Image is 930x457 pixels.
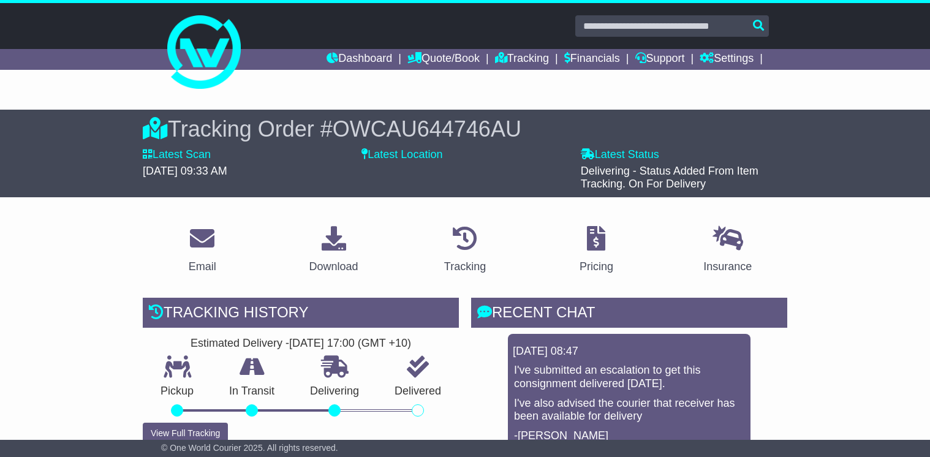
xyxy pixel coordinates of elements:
[514,429,744,443] p: -[PERSON_NAME]
[514,364,744,390] p: I've submitted an escalation to get this consignment delivered [DATE].
[309,259,358,275] div: Download
[436,222,494,279] a: Tracking
[143,116,787,142] div: Tracking Order #
[161,443,338,453] span: © One World Courier 2025. All rights reserved.
[143,423,228,444] button: View Full Tracking
[514,397,744,423] p: I've also advised the courier that receiver has been available for delivery
[580,259,613,275] div: Pricing
[581,165,758,191] span: Delivering - Status Added From Item Tracking. On For Delivery
[700,49,754,70] a: Settings
[289,337,411,350] div: [DATE] 17:00 (GMT +10)
[581,148,659,162] label: Latest Status
[564,49,620,70] a: Financials
[377,385,459,398] p: Delivered
[143,298,459,331] div: Tracking history
[189,259,216,275] div: Email
[181,222,224,279] a: Email
[407,49,480,70] a: Quote/Book
[471,298,787,331] div: RECENT CHAT
[143,165,227,177] span: [DATE] 09:33 AM
[143,148,211,162] label: Latest Scan
[695,222,760,279] a: Insurance
[635,49,685,70] a: Support
[143,337,459,350] div: Estimated Delivery -
[495,49,549,70] a: Tracking
[143,385,211,398] p: Pickup
[444,259,486,275] div: Tracking
[211,385,292,398] p: In Transit
[703,259,752,275] div: Insurance
[513,345,746,358] div: [DATE] 08:47
[292,385,377,398] p: Delivering
[572,222,621,279] a: Pricing
[333,116,521,142] span: OWCAU644746AU
[327,49,392,70] a: Dashboard
[361,148,442,162] label: Latest Location
[301,222,366,279] a: Download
